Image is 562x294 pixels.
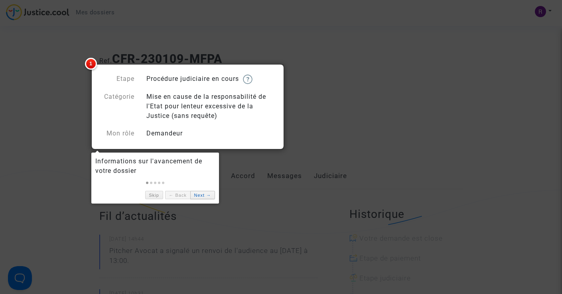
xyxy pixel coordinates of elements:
[140,92,281,121] div: Mise en cause de la responsabilité de l'Etat pour lenteur excessive de la Justice (sans requête)
[140,129,281,138] div: Demandeur
[93,74,140,84] div: Etape
[140,74,281,84] div: Procédure judiciaire en cours
[165,191,190,199] a: ← Back
[190,191,215,199] a: Next →
[95,157,215,176] div: Informations sur l'avancement de votre dossier
[145,191,163,199] a: Skip
[85,58,97,70] span: 1
[243,74,252,84] img: help.svg
[93,129,140,138] div: Mon rôle
[93,92,140,121] div: Catégorie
